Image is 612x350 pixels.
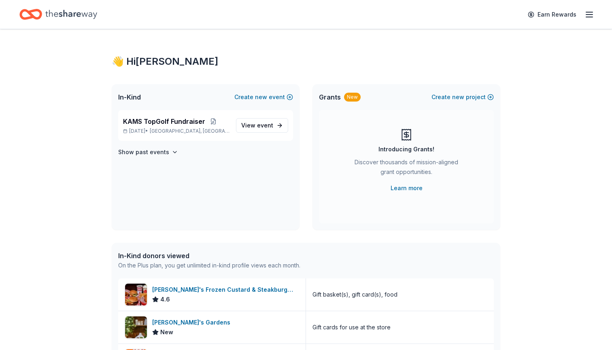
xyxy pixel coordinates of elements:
[255,92,267,102] span: new
[452,92,464,102] span: new
[125,284,147,305] img: Image for Freddy's Frozen Custard & Steakburgers
[257,122,273,129] span: event
[125,316,147,338] img: Image for Roger's Gardens
[152,285,299,295] div: [PERSON_NAME]'s Frozen Custard & Steakburgers
[431,92,494,102] button: Createnewproject
[319,92,341,102] span: Grants
[118,92,141,102] span: In-Kind
[312,322,391,332] div: Gift cards for use at the store
[241,121,273,130] span: View
[19,5,97,24] a: Home
[234,92,293,102] button: Createnewevent
[312,290,397,299] div: Gift basket(s), gift card(s), food
[391,183,423,193] a: Learn more
[118,147,169,157] h4: Show past events
[378,144,434,154] div: Introducing Grants!
[351,157,461,180] div: Discover thousands of mission-aligned grant opportunities.
[123,128,229,134] p: [DATE] •
[118,251,300,261] div: In-Kind donors viewed
[118,147,178,157] button: Show past events
[344,93,361,102] div: New
[123,117,205,126] span: KAMS TopGolf Fundraiser
[160,295,170,304] span: 4.6
[152,318,234,327] div: [PERSON_NAME]'s Gardens
[160,327,173,337] span: New
[523,7,581,22] a: Earn Rewards
[112,55,500,68] div: 👋 Hi [PERSON_NAME]
[118,261,300,270] div: On the Plus plan, you get unlimited in-kind profile views each month.
[236,118,288,133] a: View event
[150,128,229,134] span: [GEOGRAPHIC_DATA], [GEOGRAPHIC_DATA]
